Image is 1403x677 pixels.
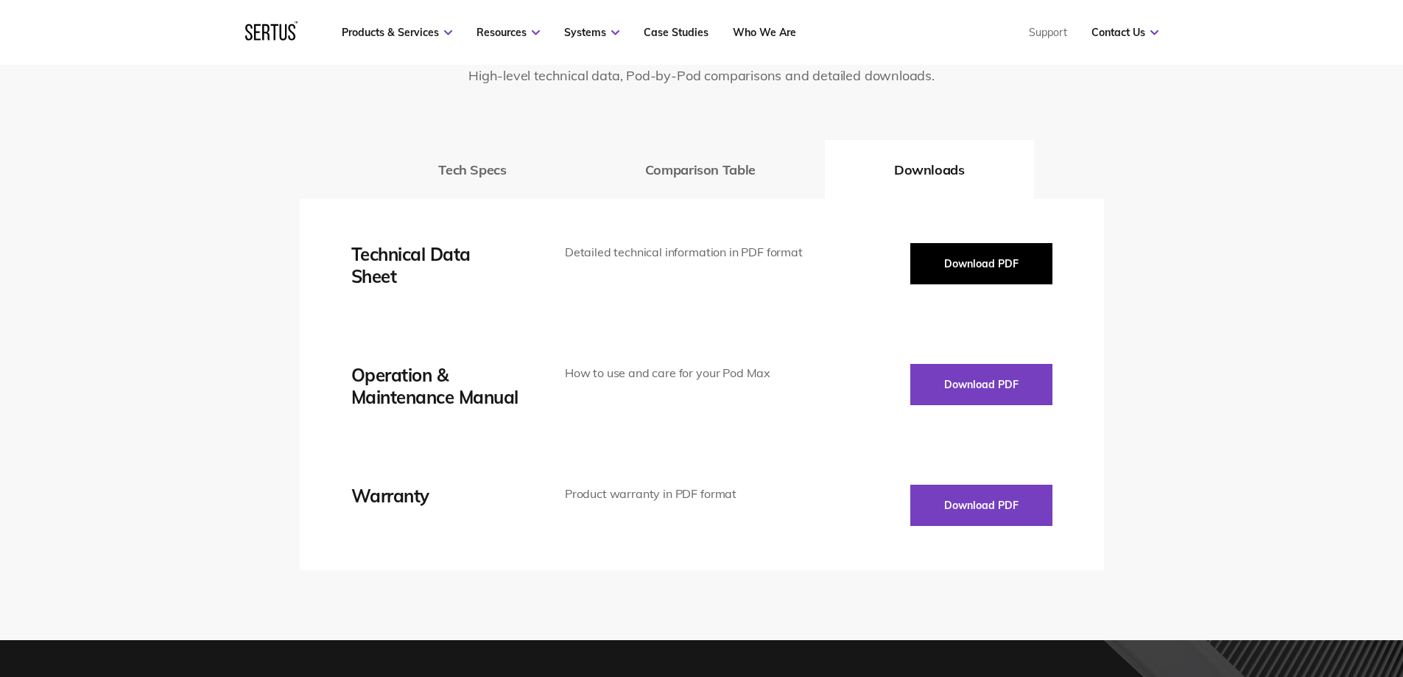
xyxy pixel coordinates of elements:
[910,364,1052,405] button: Download PDF
[351,364,521,408] div: Operation & Maintenance Manual
[564,26,619,39] a: Systems
[1091,26,1158,39] a: Contact Us
[477,26,540,39] a: Resources
[351,243,521,287] div: Technical Data Sheet
[576,140,825,199] button: Comparison Table
[565,485,809,504] div: Product warranty in PDF format
[910,485,1052,526] button: Download PDF
[342,26,452,39] a: Products & Services
[565,364,809,383] div: How to use and care for your Pod Max
[1029,26,1067,39] a: Support
[351,67,1052,84] p: High-level technical data, Pod-by-Pod comparisons and detailed downloads.
[351,485,521,507] div: Warranty
[644,26,708,39] a: Case Studies
[565,243,809,262] div: Detailed technical information in PDF format
[733,26,796,39] a: Who We Are
[369,140,575,199] button: Tech Specs
[910,243,1052,284] button: Download PDF
[1138,506,1403,677] iframe: Chat Widget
